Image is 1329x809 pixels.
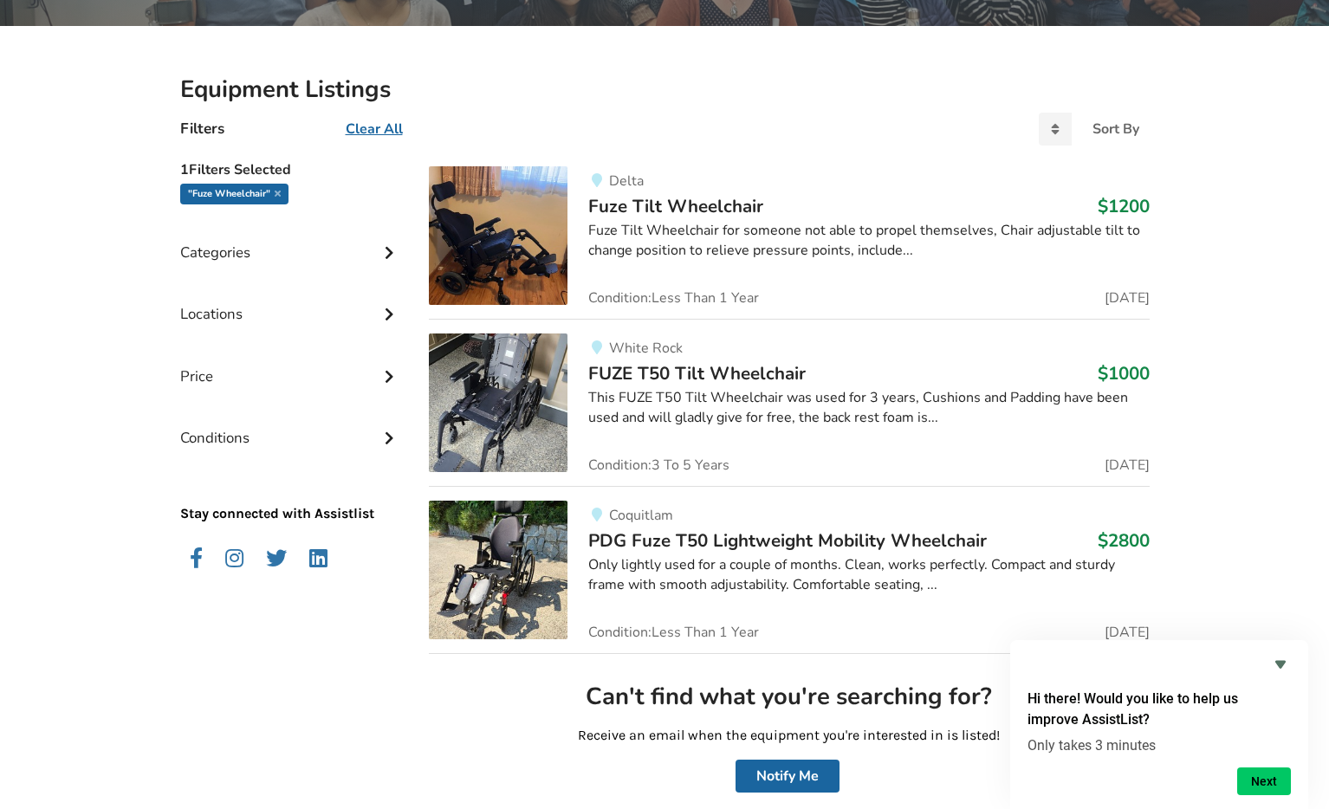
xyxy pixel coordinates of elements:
h3: $2800 [1098,529,1150,552]
span: PDG Fuze T50 Lightweight Mobility Wheelchair [588,528,987,553]
button: Next question [1237,767,1291,795]
div: "fuze wheelchair" [180,184,288,204]
div: Price [180,333,402,394]
p: Only takes 3 minutes [1028,737,1291,754]
span: White Rock [609,339,683,358]
span: Condition: 3 To 5 Years [588,458,729,472]
h2: Equipment Listings [180,74,1150,105]
p: Receive an email when the equipment you're interested in is listed! [443,726,1135,746]
span: [DATE] [1105,625,1150,639]
div: Categories [180,209,402,270]
span: [DATE] [1105,458,1150,472]
h4: Filters [180,119,224,139]
div: Hi there! Would you like to help us improve AssistList? [1028,654,1291,795]
h5: 1 Filters Selected [180,152,402,184]
span: Condition: Less Than 1 Year [588,625,759,639]
div: Locations [180,270,402,332]
u: Clear All [346,120,403,139]
img: mobility-fuze t50 tilt wheelchair [429,333,567,472]
div: Only lightly used for a couple of months. Clean, works perfectly. Compact and sturdy frame with s... [588,555,1149,595]
h3: $1000 [1098,362,1150,385]
span: Fuze Tilt Wheelchair [588,194,763,218]
div: This FUZE T50 Tilt Wheelchair was used for 3 years, Cushions and Padding have been used and will ... [588,388,1149,428]
span: FUZE T50 Tilt Wheelchair [588,361,806,385]
a: mobility-fuze t50 tilt wheelchairWhite RockFUZE T50 Tilt Wheelchair$1000This FUZE T50 Tilt Wheelc... [429,319,1149,486]
img: mobility-fuze tilt wheelchair [429,166,567,305]
a: mobility-pdg fuze t50 lightweight mobility wheelchairCoquitlamPDG Fuze T50 Lightweight Mobility W... [429,486,1149,653]
a: mobility-fuze tilt wheelchairDeltaFuze Tilt Wheelchair$1200Fuze Tilt Wheelchair for someone not a... [429,166,1149,319]
div: Sort By [1092,122,1139,136]
span: [DATE] [1105,291,1150,305]
span: Coquitlam [609,506,673,525]
button: Notify Me [736,760,840,793]
img: mobility-pdg fuze t50 lightweight mobility wheelchair [429,501,567,639]
p: Stay connected with Assistlist [180,456,402,524]
h2: Hi there! Would you like to help us improve AssistList? [1028,689,1291,730]
div: Conditions [180,394,402,456]
span: Delta [609,172,644,191]
div: Fuze Tilt Wheelchair for someone not able to propel themselves, Chair adjustable tilt to change p... [588,221,1149,261]
button: Hide survey [1270,654,1291,675]
h3: $1200 [1098,195,1150,217]
span: Condition: Less Than 1 Year [588,291,759,305]
h2: Can't find what you're searching for? [443,682,1135,712]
